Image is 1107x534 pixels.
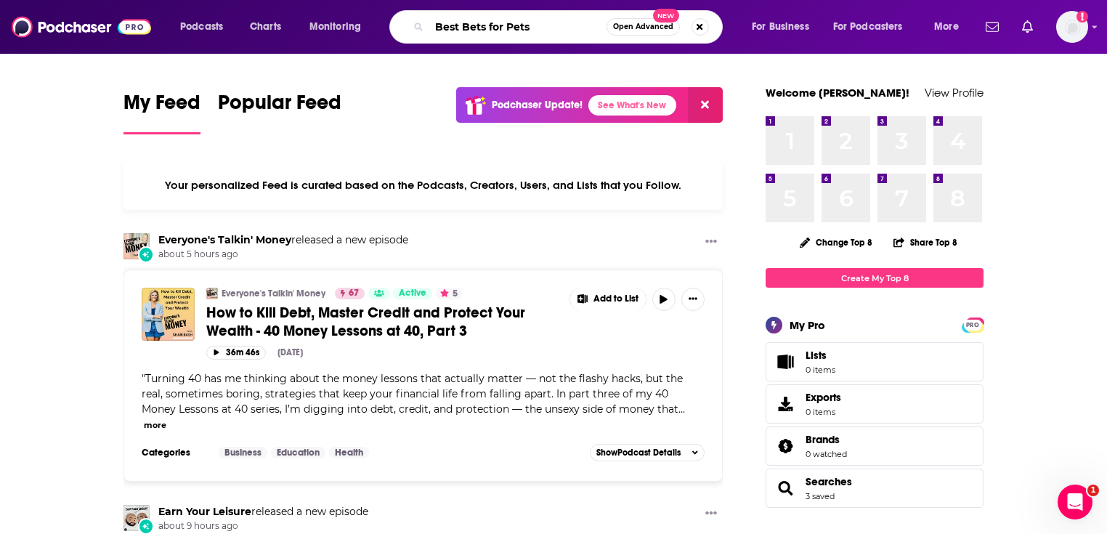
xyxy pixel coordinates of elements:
button: open menu [299,15,380,39]
span: My Feed [123,90,200,124]
a: Show notifications dropdown [980,15,1005,39]
button: Change Top 8 [791,233,881,251]
h3: Categories [142,447,207,458]
h3: released a new episode [158,505,368,519]
span: ... [678,402,685,416]
a: Active [393,288,432,299]
span: Brands [766,426,984,466]
span: Add to List [593,294,638,304]
span: PRO [964,320,981,331]
button: Show More Button [700,505,723,523]
a: Searches [771,478,800,498]
span: Open Advanced [613,23,673,31]
span: Exports [806,391,841,404]
img: Everyone's Talkin' Money [123,233,150,259]
span: More [934,17,959,37]
img: Earn Your Leisure [123,505,150,531]
span: How to Kill Debt, Master Credit and Protect Your Wealth - 40 Money Lessons at 40, Part 3 [206,304,525,340]
span: For Business [752,17,809,37]
span: about 5 hours ago [158,248,408,261]
span: Active [399,286,426,301]
a: Business [219,447,267,458]
a: Everyone's Talkin' Money [222,288,325,299]
a: PRO [964,319,981,330]
button: more [144,419,166,432]
a: Health [329,447,369,458]
span: Searches [766,469,984,508]
a: Popular Feed [218,90,341,134]
img: Podchaser - Follow, Share and Rate Podcasts [12,13,151,41]
div: Search podcasts, credits, & more... [403,10,737,44]
a: 3 saved [806,491,835,501]
span: Exports [771,394,800,414]
a: My Feed [123,90,200,134]
span: 1 [1087,485,1099,496]
span: New [653,9,679,23]
h3: released a new episode [158,233,408,247]
input: Search podcasts, credits, & more... [429,15,607,39]
a: Brands [806,433,847,446]
a: Education [271,447,325,458]
svg: Add a profile image [1076,11,1088,23]
a: Brands [771,436,800,456]
a: See What's New [588,95,676,116]
button: open menu [170,15,242,39]
a: Create My Top 8 [766,268,984,288]
a: Everyone's Talkin' Money [158,233,291,246]
a: How to Kill Debt, Master Credit and Protect Your Wealth - 40 Money Lessons at 40, Part 3 [206,304,559,340]
button: Show More Button [700,233,723,251]
a: Earn Your Leisure [158,505,251,518]
p: Podchaser Update! [492,99,583,111]
button: ShowPodcast Details [590,444,705,461]
button: open menu [924,15,977,39]
span: about 9 hours ago [158,520,368,533]
a: Lists [766,342,984,381]
span: 0 items [806,365,835,375]
button: Show More Button [681,288,705,311]
span: Show Podcast Details [596,448,681,458]
button: Open AdvancedNew [607,18,680,36]
div: New Episode [138,518,154,534]
span: Charts [250,17,281,37]
a: 0 watched [806,449,847,459]
div: Your personalized Feed is curated based on the Podcasts, Creators, Users, and Lists that you Follow. [123,161,723,210]
button: 36m 46s [206,346,266,360]
img: User Profile [1056,11,1088,43]
span: 67 [349,286,359,301]
a: View Profile [925,86,984,100]
a: Searches [806,475,852,488]
span: Podcasts [180,17,223,37]
span: Lists [771,352,800,372]
a: 67 [335,288,365,299]
span: Monitoring [309,17,361,37]
a: Charts [240,15,290,39]
span: " [142,372,683,416]
button: Show More Button [570,288,646,311]
span: Popular Feed [218,90,341,124]
span: Turning 40 has me thinking about the money lessons that actually matter — not the flashy hacks, b... [142,372,683,416]
iframe: Intercom live chat [1058,485,1092,519]
div: My Pro [790,318,825,332]
span: Logged in as rpearson [1056,11,1088,43]
button: Share Top 8 [893,228,958,256]
div: New Episode [138,246,154,262]
button: Show profile menu [1056,11,1088,43]
button: 5 [436,288,462,299]
div: [DATE] [277,347,303,357]
a: Show notifications dropdown [1016,15,1039,39]
span: For Podcasters [833,17,903,37]
button: open menu [742,15,827,39]
img: Everyone's Talkin' Money [206,288,218,299]
img: How to Kill Debt, Master Credit and Protect Your Wealth - 40 Money Lessons at 40, Part 3 [142,288,195,341]
a: Exports [766,384,984,424]
span: Lists [806,349,827,362]
span: Lists [806,349,835,362]
span: 0 items [806,407,841,417]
